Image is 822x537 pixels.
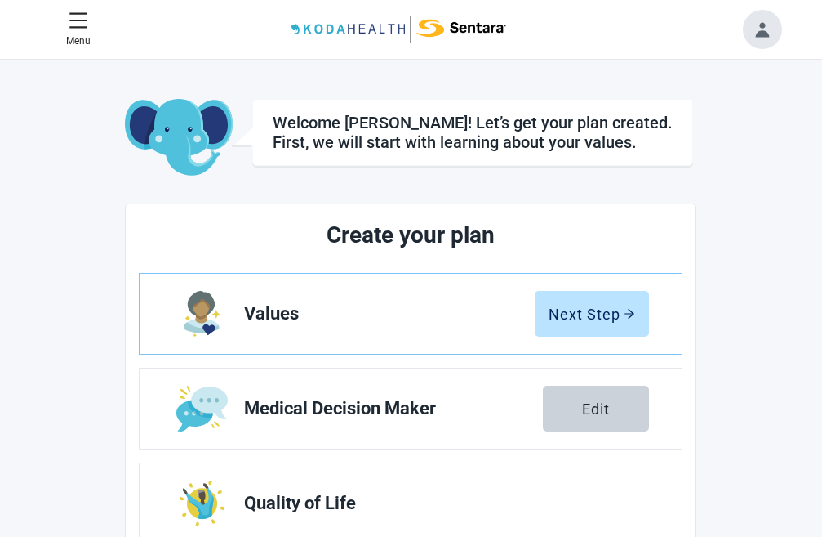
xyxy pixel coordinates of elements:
[582,401,610,417] div: Edit
[140,369,682,449] a: Edit Medical Decision Maker section
[535,291,649,337] button: Next Steparrow-right
[66,34,91,49] p: Menu
[624,308,635,320] span: arrow-right
[125,99,232,177] img: Koda Elephant
[273,113,673,152] div: Welcome [PERSON_NAME]! Let’s get your plan created. First, we will start with learning about your...
[244,304,535,324] span: Values
[244,494,636,513] span: Quality of Life
[140,274,682,354] a: Edit Values section
[244,399,543,418] span: Medical Decision Maker
[200,217,621,253] h2: Create your plan
[291,16,506,43] img: Koda Health
[60,4,97,56] button: Close Menu
[69,11,88,30] span: menu
[743,10,782,49] button: Toggle account menu
[549,306,635,322] div: Next Step
[543,386,649,432] button: Edit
